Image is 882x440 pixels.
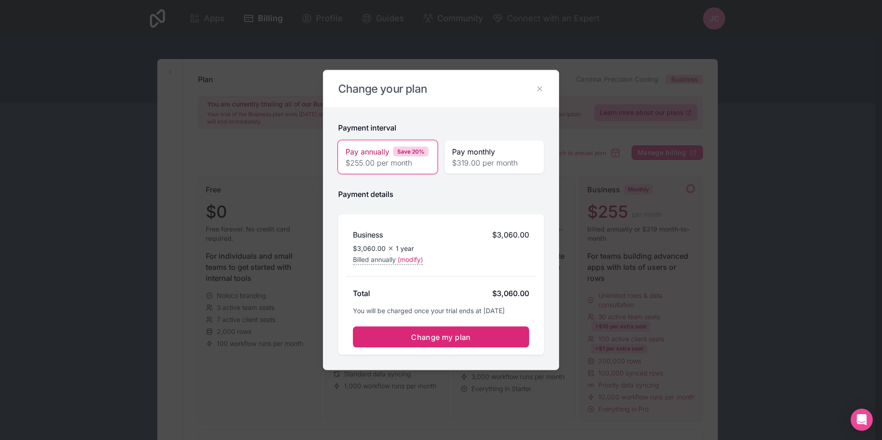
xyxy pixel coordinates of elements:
h2: Total [353,288,370,299]
span: $255.00 per month [346,157,430,168]
button: Change my plan [353,327,529,348]
span: (modify) [398,255,423,264]
span: Pay monthly [452,146,495,157]
span: Change my plan [411,333,471,342]
h2: Change your plan [338,82,544,96]
span: Pay annually [346,146,389,157]
button: Billed annually(modify) [353,255,423,265]
div: Save 20% [393,147,429,157]
span: Billed annually [353,255,396,264]
p: You will be charged once your trial ends at [DATE] [353,303,529,315]
div: $3,060.00 [492,288,529,299]
span: $3,060.00 [353,244,386,253]
h2: Payment interval [338,122,396,133]
span: $319.00 per month [452,157,536,168]
span: $3,060.00 [492,229,529,240]
span: 1 year [396,244,414,253]
h2: Business [353,229,383,240]
h2: Payment details [338,189,393,200]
